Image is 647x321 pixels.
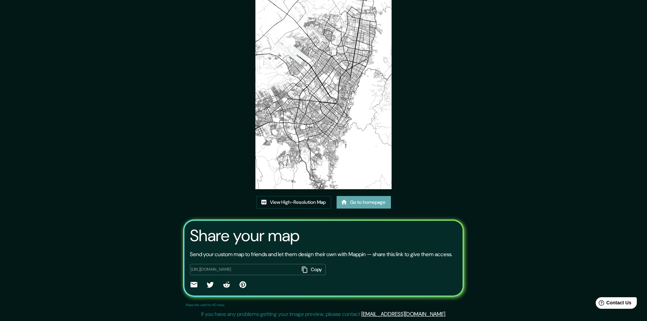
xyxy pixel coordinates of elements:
a: Go to homepage [337,196,391,209]
p: Send your custom map to friends and let them design their own with Mappin — share this link to gi... [190,250,452,258]
h3: Share your map [190,226,300,245]
iframe: Help widget launcher [587,295,640,314]
a: [EMAIL_ADDRESS][DOMAIN_NAME] [361,310,445,318]
p: If you have any problems getting your image preview, please contact . [201,310,446,318]
p: Maps link valid for 60 days. [186,302,225,307]
button: Copy [299,264,326,275]
a: View High-Resolution Map [256,196,331,209]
